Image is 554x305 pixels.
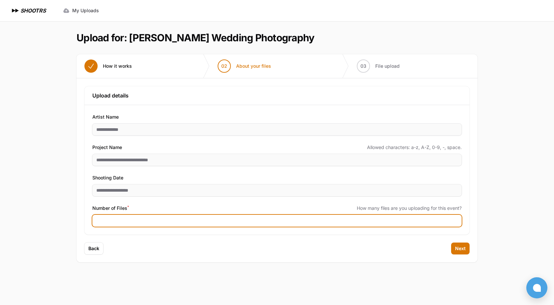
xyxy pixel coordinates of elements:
span: Next [455,245,466,252]
span: How it works [103,63,132,69]
button: 02 About your files [210,54,279,78]
img: SHOOTRS [11,7,20,15]
span: My Uploads [72,7,99,14]
button: Back [84,243,103,254]
span: Project Name [92,143,122,151]
button: Open chat window [526,277,547,298]
span: How many files are you uploading for this event? [357,205,462,211]
button: How it works [77,54,140,78]
span: 02 [221,63,227,69]
span: Number of Files [92,204,129,212]
span: 03 [360,63,366,69]
span: Shooting Date [92,174,123,182]
h3: Upload details [92,92,462,99]
a: SHOOTRS SHOOTRS [11,7,46,15]
span: Artist Name [92,113,119,121]
button: 03 File upload [349,54,408,78]
span: Allowed characters: a-z, A-Z, 0-9, -, space. [367,144,462,151]
a: My Uploads [59,5,103,17]
button: Next [451,243,470,254]
span: About your files [236,63,271,69]
h1: Upload for: [PERSON_NAME] Wedding Photography [77,32,314,44]
h1: SHOOTRS [20,7,46,15]
span: File upload [375,63,400,69]
span: Back [88,245,99,252]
